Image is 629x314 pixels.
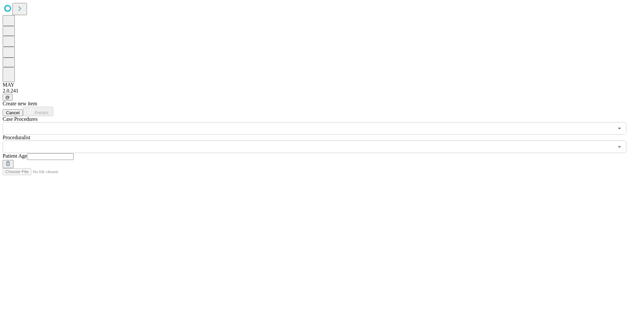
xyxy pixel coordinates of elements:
button: Open [615,124,624,133]
span: @ [5,95,10,100]
button: Predict [23,107,53,116]
span: Create new item [3,101,37,106]
div: 2.0.241 [3,88,626,94]
button: Open [615,142,624,151]
span: Patient Age [3,153,27,159]
span: Proceduralist [3,135,30,140]
button: Cancel [3,109,23,116]
div: MAY [3,82,626,88]
button: @ [3,94,13,101]
span: Cancel [6,110,20,115]
span: Predict [35,110,48,115]
span: Scheduled Procedure [3,116,38,122]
